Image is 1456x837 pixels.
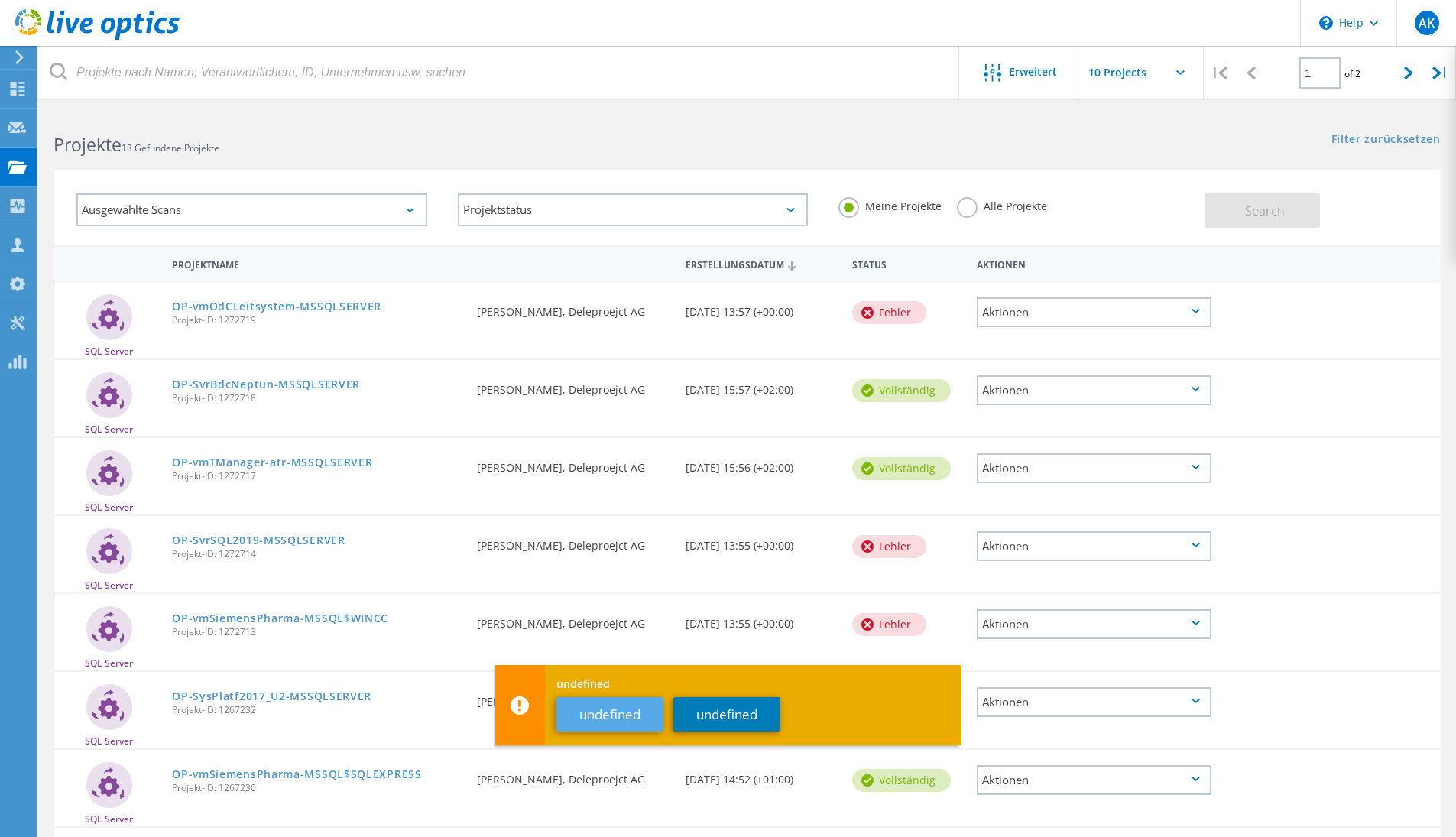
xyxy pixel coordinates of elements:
[969,249,1219,277] div: Aktionen
[1344,67,1360,80] span: of 2
[977,609,1211,639] div: Aktionen
[852,769,951,792] div: vollständig
[458,193,809,226] div: Projektstatus
[469,282,677,333] div: [PERSON_NAME], Deleproejct AG
[172,706,462,715] span: Projekt-ID: 1267232
[85,503,133,512] span: SQL Server
[678,516,845,566] div: [DATE] 13:55 (+00:00)
[977,687,1211,717] div: Aktionen
[85,425,133,434] span: SQL Server
[977,765,1211,795] div: Aktionen
[977,453,1211,483] div: Aktionen
[172,472,462,481] span: Projekt-ID: 1272717
[172,535,345,546] a: OP-SvrSQL2019-MSSQLSERVER
[122,141,219,154] span: 13 Gefundene Projekte
[76,193,427,226] div: Ausgewählte Scans
[1205,193,1320,228] button: Search
[1419,17,1435,29] span: AK
[1204,46,1235,100] div: |
[556,679,948,689] span: undefined
[1425,46,1456,100] div: |
[469,672,677,722] div: [PERSON_NAME], Deleproejct AG
[164,249,469,277] div: Projektname
[852,379,951,402] div: vollständig
[172,379,360,390] a: OP-SvrBdcNeptun-MSSQLSERVER
[172,628,462,637] span: Projekt-ID: 1272713
[469,750,677,800] div: [PERSON_NAME], Deleproejct AG
[1009,67,1057,77] span: Erweitert
[54,132,122,157] b: Projekte
[172,769,422,780] a: OP-vmSiemensPharma-MSSQL$SQLEXPRESS
[678,249,845,278] div: Erstellungsdatum
[678,750,845,800] div: [DATE] 14:52 (+01:00)
[172,550,462,559] span: Projekt-ID: 1272714
[469,594,677,644] div: [PERSON_NAME], Deleproejct AG
[977,375,1211,405] div: Aktionen
[556,697,663,732] button: undefined
[469,438,677,488] div: [PERSON_NAME], Deleproejct AG
[852,301,926,324] div: Fehler
[957,197,1047,212] label: Alle Projekte
[1245,203,1285,219] span: Search
[678,282,845,333] div: [DATE] 13:57 (+00:00)
[852,535,926,558] div: Fehler
[15,32,180,43] a: Live Optics Dashboard
[673,697,780,732] button: undefined
[85,659,133,668] span: SQL Server
[172,783,462,793] span: Projekt-ID: 1267230
[172,691,371,702] a: OP-SysPlatf2017_U2-MSSQLSERVER
[469,360,677,410] div: [PERSON_NAME], Deleproejct AG
[172,301,381,312] a: OP-vmOdCLeitsystem-MSSQLSERVER
[85,581,133,590] span: SQL Server
[38,46,960,99] input: Projekte nach Namen, Verantwortlichem, ID, Unternehmen usw. suchen
[678,594,845,644] div: [DATE] 13:55 (+00:00)
[852,613,926,636] div: Fehler
[85,815,133,824] span: SQL Server
[85,737,133,746] span: SQL Server
[678,360,845,410] div: [DATE] 15:57 (+02:00)
[172,613,388,624] a: OP-vmSiemensPharma-MSSQL$WINCC
[838,197,942,212] label: Meine Projekte
[1331,134,1441,147] a: Filter zurücksetzen
[977,297,1211,327] div: Aktionen
[678,438,845,488] div: [DATE] 15:56 (+02:00)
[1319,16,1333,30] svg: \n
[852,457,951,480] div: vollständig
[172,394,462,403] span: Projekt-ID: 1272718
[172,457,372,468] a: OP-vmTManager-atr-MSSQLSERVER
[977,531,1211,561] div: Aktionen
[172,316,462,325] span: Projekt-ID: 1272719
[845,249,969,277] div: Status
[469,516,677,566] div: [PERSON_NAME], Deleproejct AG
[85,347,133,356] span: SQL Server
